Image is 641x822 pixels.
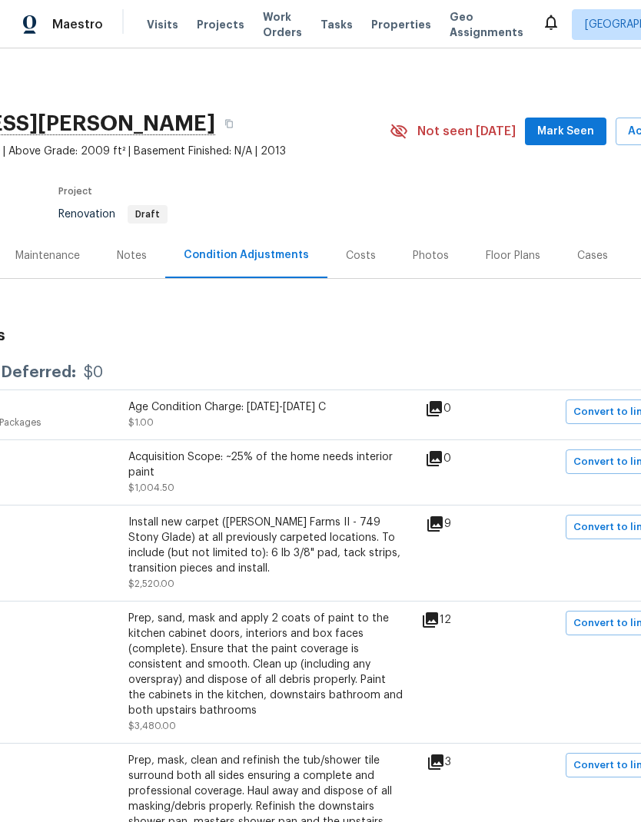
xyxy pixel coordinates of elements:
span: Project [58,187,92,196]
span: Visits [147,17,178,32]
span: Work Orders [263,9,302,40]
div: Install new carpet ([PERSON_NAME] Farms II - 749 Stony Glade) at all previously carpeted location... [128,515,405,576]
div: 3 [427,753,500,771]
span: $1.00 [128,418,154,427]
button: Copy Address [215,110,243,138]
div: Acquisition Scope: ~25% of the home needs interior paint [128,449,405,480]
span: Not seen [DATE] [417,124,516,139]
div: 0 [425,399,500,418]
div: Deferred: [1,365,76,380]
span: Maestro [52,17,103,32]
span: Tasks [320,19,353,30]
button: Mark Seen [525,118,606,146]
div: Condition Adjustments [184,247,309,263]
div: Prep, sand, mask and apply 2 coats of paint to the kitchen cabinet doors, interiors and box faces... [128,611,405,718]
span: Geo Assignments [450,9,523,40]
div: 9 [426,515,500,533]
span: Properties [371,17,431,32]
div: Costs [346,248,376,264]
div: Maintenance [15,248,80,264]
span: $3,480.00 [128,721,176,731]
div: Age Condition Charge: [DATE]-[DATE] C [128,399,405,415]
div: 0 [425,449,500,468]
div: Notes [117,248,147,264]
div: Photos [413,248,449,264]
span: Draft [129,210,166,219]
span: Renovation [58,209,168,220]
span: Mark Seen [537,122,594,141]
span: Projects [197,17,244,32]
div: Floor Plans [486,248,540,264]
div: 12 [421,611,500,629]
div: Cases [577,248,608,264]
span: $2,520.00 [128,579,174,588]
div: $0 [84,365,103,380]
span: $1,004.50 [128,483,174,492]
